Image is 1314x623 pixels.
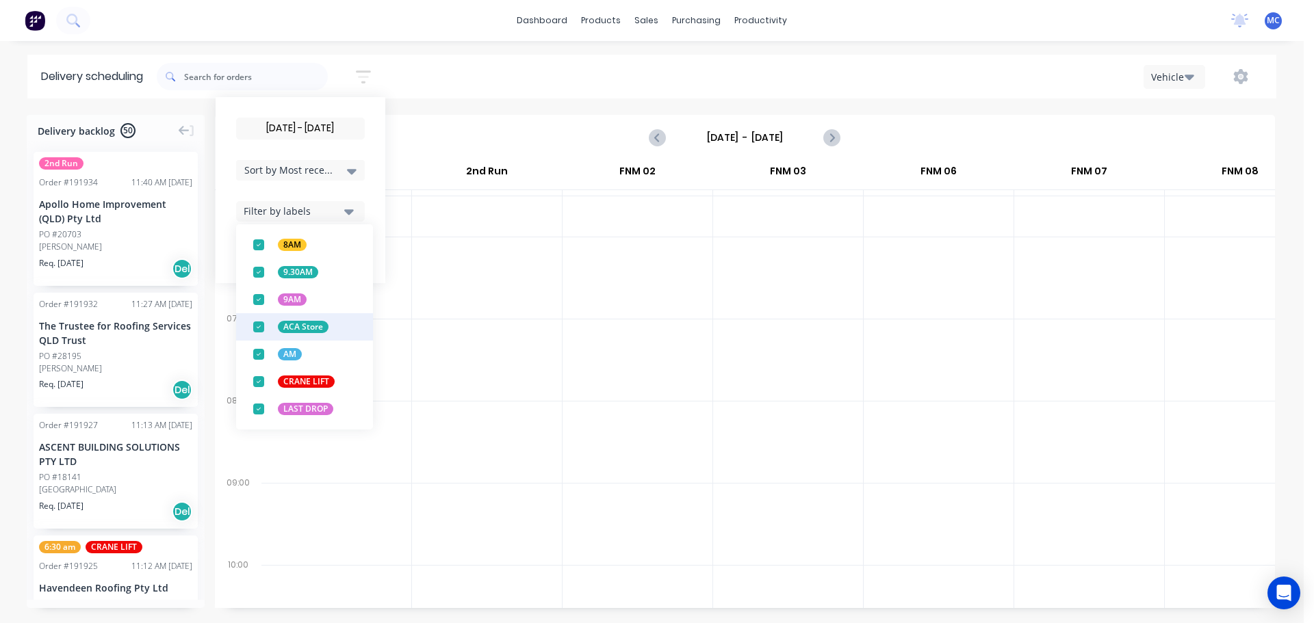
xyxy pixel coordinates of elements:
div: 09:00 [215,475,261,557]
div: Vehicle [1151,70,1191,84]
div: Filter by labels [244,204,340,218]
div: 2nd Run [412,159,562,189]
div: ASCENT BUILDING SOLUTIONS PTY LTD [39,440,192,468]
div: PO #18141 [39,471,81,483]
div: 9.30AM [278,266,318,278]
div: FNM 07 [1014,159,1164,189]
div: 11:40 AM [DATE] [131,176,192,189]
input: Search for orders [184,63,328,90]
div: 9AM [278,293,307,306]
img: Factory [25,10,45,31]
div: PO #28195 [39,350,81,362]
div: Order # 191925 [39,560,98,572]
div: AM [278,348,302,360]
div: 08:00 [215,393,261,475]
div: FNM 06 [864,159,1014,189]
div: productivity [727,10,794,31]
div: Del [172,380,192,400]
div: FNM 03 [713,159,863,189]
span: Sort by Most recent [244,163,333,177]
div: ACA Store [278,321,328,333]
div: 07:00 [215,310,261,393]
div: Del [172,501,192,522]
div: Open Intercom Messenger [1267,576,1300,609]
div: Apollo Home Improvement (QLD) Pty Ltd [39,197,192,226]
div: Del [172,259,192,279]
div: CRANE LIFT [278,375,335,388]
div: FNM 02 [563,159,712,189]
div: purchasing [665,10,727,31]
div: products [574,10,628,31]
div: [GEOGRAPHIC_DATA] [39,483,192,496]
div: Order # 191934 [39,176,98,189]
span: Req. [DATE] [39,257,83,269]
div: The Trustee for Roofing Services QLD Trust [39,319,192,347]
div: Delivery scheduling [27,55,157,98]
div: Havendeen Roofing Pty Ltd [39,581,192,595]
div: Order # 191927 [39,419,98,432]
span: 6:30 am [39,541,81,553]
div: PO #20703 [39,228,81,241]
div: 11:13 AM [DATE] [131,419,192,432]
span: 2nd Run [39,157,83,170]
button: Vehicle [1144,65,1205,89]
div: PO #39187 [39,598,81,610]
div: Order # 191932 [39,298,98,310]
a: dashboard [510,10,574,31]
div: 11:12 AM [DATE] [131,560,192,572]
span: Delivery backlog [38,124,115,138]
div: [PERSON_NAME] [39,362,192,375]
div: 11:27 AM [DATE] [131,298,192,310]
span: Req. [DATE] [39,378,83,390]
span: Req. [DATE] [39,500,83,512]
input: Required Date [237,118,364,139]
button: Filter by labels [236,201,365,222]
span: MC [1267,14,1280,27]
div: sales [628,10,665,31]
div: 8AM [278,239,307,251]
div: LAST DROP [278,403,333,415]
span: 50 [120,123,136,138]
span: CRANE LIFT [86,541,142,553]
div: [PERSON_NAME] [39,241,192,253]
